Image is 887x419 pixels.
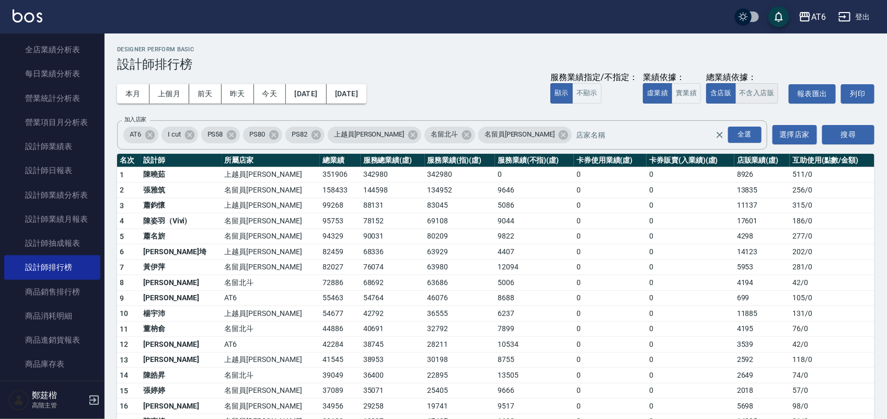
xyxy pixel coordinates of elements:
[141,352,222,368] td: [PERSON_NAME]
[425,306,496,322] td: 36555
[574,213,647,229] td: 0
[790,183,874,198] td: 256 / 0
[734,198,790,213] td: 11137
[222,368,320,383] td: 名留北斗
[320,259,361,275] td: 82027
[734,290,790,306] td: 699
[425,229,496,244] td: 80209
[550,72,638,83] div: 服務業績指定/不指定：
[647,383,734,399] td: 0
[790,229,874,244] td: 277 / 0
[141,290,222,306] td: [PERSON_NAME]
[320,275,361,291] td: 72886
[117,46,874,53] h2: Designer Perform Basic
[734,321,790,337] td: 4195
[243,129,271,140] span: PS80
[572,83,602,104] button: 不顯示
[574,167,647,183] td: 0
[574,183,647,198] td: 0
[425,259,496,275] td: 63980
[574,306,647,322] td: 0
[320,337,361,353] td: 42284
[141,275,222,291] td: [PERSON_NAME]
[141,306,222,322] td: 楊宇沛
[425,198,496,213] td: 83045
[141,321,222,337] td: 董枘俞
[574,229,647,244] td: 0
[222,321,320,337] td: 名留北斗
[141,368,222,383] td: 陳皓昇
[734,213,790,229] td: 17601
[495,167,574,183] td: 0
[361,306,425,322] td: 42792
[320,154,361,167] th: 總業績
[361,198,425,213] td: 88131
[726,124,764,145] button: Open
[790,337,874,353] td: 42 / 0
[647,275,734,291] td: 0
[4,352,100,376] a: 商品庫存表
[574,290,647,306] td: 0
[120,387,129,395] span: 15
[647,198,734,213] td: 0
[495,183,574,198] td: 9646
[550,83,573,104] button: 顯示
[141,183,222,198] td: 張雅筑
[120,278,124,287] span: 8
[120,247,124,256] span: 6
[141,244,222,260] td: [PERSON_NAME]埼
[4,207,100,231] a: 設計師業績月報表
[790,290,874,306] td: 105 / 0
[4,183,100,207] a: 設計師業績分析表
[425,244,496,260] td: 63929
[647,290,734,306] td: 0
[328,127,421,143] div: 上越員[PERSON_NAME]
[647,352,734,368] td: 0
[162,129,187,140] span: I cut
[4,328,100,352] a: 商品進銷貨報表
[495,275,574,291] td: 5006
[790,321,874,337] td: 76 / 0
[4,62,100,86] a: 每日業績分析表
[647,306,734,322] td: 0
[361,321,425,337] td: 40691
[712,128,727,142] button: Clear
[647,259,734,275] td: 0
[4,86,100,110] a: 營業統計分析表
[120,263,124,271] span: 7
[149,84,189,104] button: 上個月
[790,213,874,229] td: 186 / 0
[4,304,100,328] a: 商品消耗明細
[222,399,320,414] td: 名留員[PERSON_NAME]
[478,129,561,140] span: 名留員[PERSON_NAME]
[734,306,790,322] td: 11885
[117,84,149,104] button: 本月
[495,383,574,399] td: 9666
[495,352,574,368] td: 8755
[790,259,874,275] td: 281 / 0
[320,183,361,198] td: 158433
[734,275,790,291] td: 4194
[361,383,425,399] td: 35071
[320,198,361,213] td: 99268
[574,321,647,337] td: 0
[222,352,320,368] td: 上越員[PERSON_NAME]
[425,183,496,198] td: 134952
[361,183,425,198] td: 144598
[728,127,762,143] div: 全選
[120,186,124,194] span: 2
[647,183,734,198] td: 0
[734,154,790,167] th: 店販業績(虛)
[574,399,647,414] td: 0
[574,352,647,368] td: 0
[141,167,222,183] td: 陳曉茹
[162,127,198,143] div: I cut
[120,171,124,179] span: 1
[643,72,701,83] div: 業績依據：
[790,167,874,183] td: 511 / 0
[222,229,320,244] td: 名留員[PERSON_NAME]
[243,127,282,143] div: PS80
[789,84,836,104] button: 報表匯出
[320,383,361,399] td: 37089
[361,368,425,383] td: 36400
